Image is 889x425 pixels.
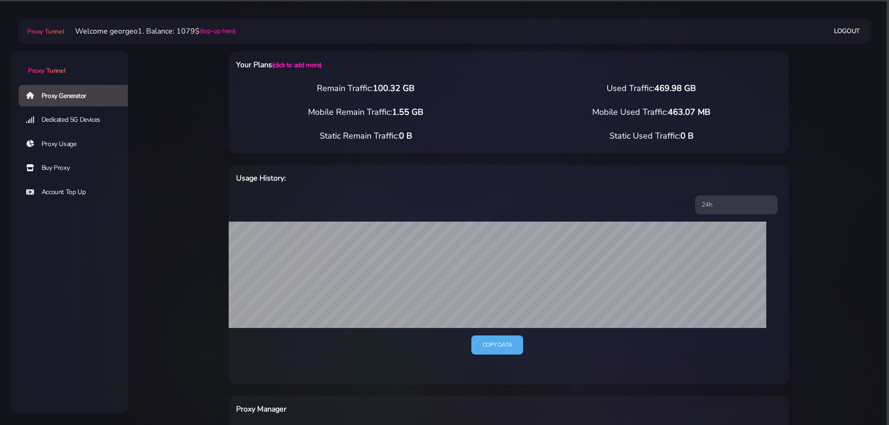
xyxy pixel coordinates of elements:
a: Buy Proxy [19,157,135,179]
a: Proxy Usage [19,133,135,155]
div: Mobile Used Traffic: [509,106,794,118]
span: 0 B [399,130,412,141]
a: Proxy Tunnel [25,24,64,39]
a: Account Top Up [19,181,135,203]
span: 1.55 GB [392,106,423,118]
h6: Usage History: [236,172,549,184]
h6: Your Plans [236,59,549,71]
div: Static Remain Traffic: [223,130,509,142]
div: Static Used Traffic: [509,130,794,142]
iframe: Webchat Widget [835,371,877,413]
span: 469.98 GB [654,83,696,94]
span: Proxy Tunnel [27,27,64,36]
span: 100.32 GB [373,83,414,94]
span: Proxy Tunnel [28,66,65,75]
span: 463.07 MB [668,106,710,118]
span: 0 B [680,130,693,141]
div: Used Traffic: [509,82,794,95]
div: Mobile Remain Traffic: [223,106,509,118]
a: Dedicated 5G Devices [19,109,135,131]
h6: Proxy Manager [236,403,549,415]
a: (top-up here) [200,26,236,36]
a: Logout [834,22,860,40]
a: Proxy Generator [19,85,135,106]
div: Remain Traffic: [223,82,509,95]
a: Copy data [471,335,523,355]
a: (click to add more) [272,61,322,70]
a: Proxy Tunnel [11,51,128,76]
li: Welcome georgeo1. Balance: 1079$ [64,26,236,37]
